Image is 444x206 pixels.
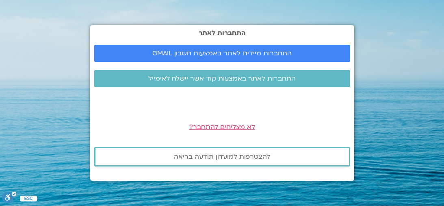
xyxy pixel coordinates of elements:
[94,45,350,62] a: התחברות מיידית לאתר באמצעות חשבון GMAIL
[94,147,350,167] a: להצטרפות למועדון תודעה בריאה
[148,75,296,82] span: התחברות לאתר באמצעות קוד אשר יישלח לאימייל
[152,50,292,57] span: התחברות מיידית לאתר באמצעות חשבון GMAIL
[94,29,350,37] h2: התחברות לאתר
[174,153,270,160] span: להצטרפות למועדון תודעה בריאה
[94,70,350,87] a: התחברות לאתר באמצעות קוד אשר יישלח לאימייל
[189,123,255,131] a: לא מצליחים להתחבר?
